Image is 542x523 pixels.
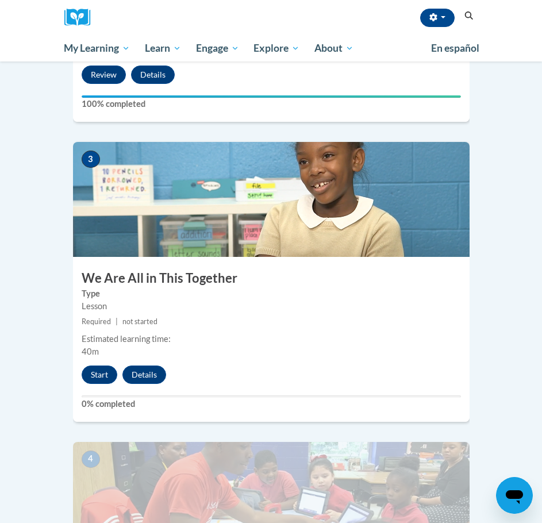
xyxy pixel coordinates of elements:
div: Your progress [82,95,461,98]
div: Estimated learning time: [82,333,461,345]
a: My Learning [57,35,138,61]
span: 40m [82,347,99,356]
button: Account Settings [420,9,455,27]
button: Review [82,66,126,84]
button: Search [460,9,478,23]
span: Explore [253,41,299,55]
a: Engage [189,35,247,61]
button: Details [122,366,166,384]
span: not started [122,317,157,326]
img: Course Image [73,142,470,257]
a: En español [424,36,487,60]
span: My Learning [64,41,130,55]
span: Engage [196,41,239,55]
a: Learn [137,35,189,61]
span: En español [431,42,479,54]
label: 100% completed [82,98,461,110]
span: | [116,317,118,326]
h3: We Are All in This Together [73,270,470,287]
button: Start [82,366,117,384]
button: Details [131,66,175,84]
span: Required [82,317,111,326]
a: About [307,35,361,61]
iframe: Button to launch messaging window [496,477,533,514]
img: Logo brand [64,9,99,26]
div: Main menu [56,35,487,61]
span: Learn [145,41,181,55]
label: Type [82,287,461,300]
span: 3 [82,151,100,168]
a: Explore [246,35,307,61]
span: 4 [82,451,100,468]
a: Cox Campus [64,9,99,26]
label: 0% completed [82,398,461,410]
div: Lesson [82,300,461,313]
span: About [314,41,353,55]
